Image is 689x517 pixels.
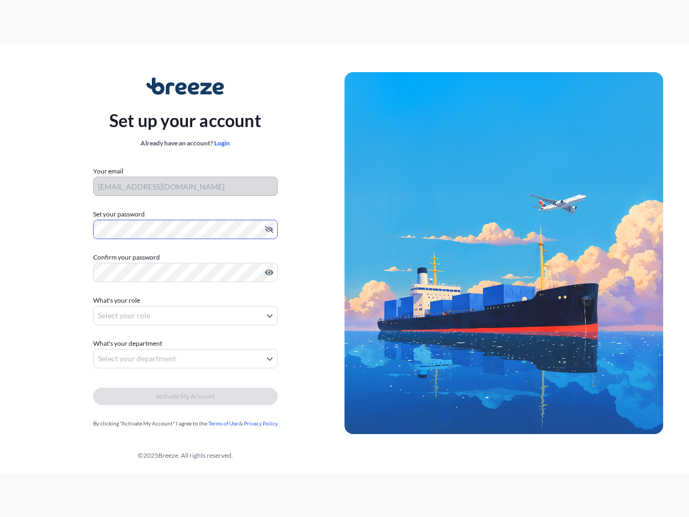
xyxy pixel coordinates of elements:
[146,78,224,95] img: Breeze
[156,391,215,402] span: Activate My Account
[109,108,261,134] p: Set up your account
[265,225,273,234] button: Hide password
[344,72,663,435] img: Ship illustration
[93,177,278,196] input: Your email address
[98,353,176,364] span: Select your department
[26,450,344,461] div: © 2025 Breeze. All rights reserved.
[109,138,261,149] div: Already have an account?
[93,166,123,177] label: Your email
[93,338,162,349] span: What's your department
[265,268,273,277] button: Show password
[98,310,150,321] span: Select your role
[93,418,278,429] div: By clicking "Activate My Account" I agree to the &
[214,139,230,147] a: Login
[93,349,278,368] button: Select your department
[93,388,278,405] button: Activate My Account
[93,306,278,325] button: Select your role
[93,252,278,263] label: Confirm your password
[93,209,278,220] label: Set your password
[244,420,278,427] a: Privacy Policy
[208,420,238,427] a: Terms of Use
[93,295,140,306] span: What's your role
